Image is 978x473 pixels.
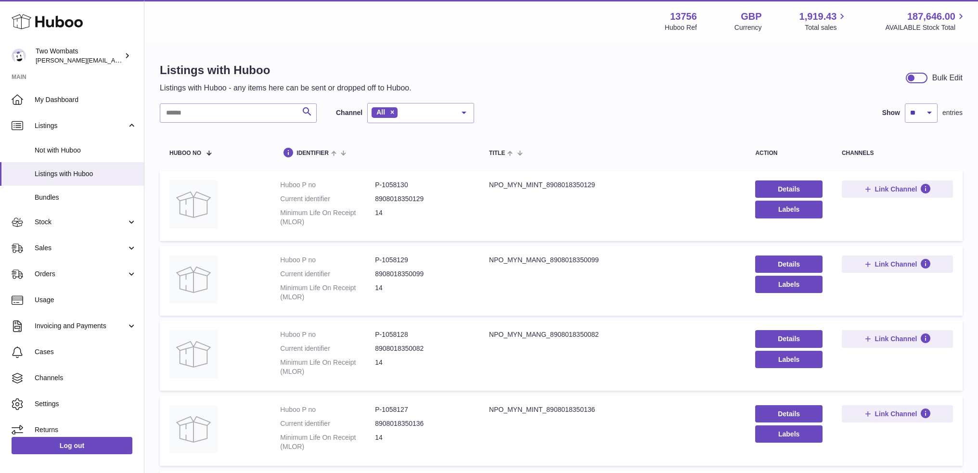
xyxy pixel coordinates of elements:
[375,330,470,339] dd: P-1058128
[375,358,470,376] dd: 14
[35,399,137,409] span: Settings
[875,185,917,193] span: Link Channel
[280,358,375,376] dt: Minimum Life On Receipt (MLOR)
[375,208,470,227] dd: 14
[375,256,470,265] dd: P-1058129
[907,10,955,23] span: 187,646.00
[885,10,966,32] a: 187,646.00 AVAILABLE Stock Total
[280,330,375,339] dt: Huboo P no
[376,108,385,116] span: All
[35,269,127,279] span: Orders
[375,419,470,428] dd: 8908018350136
[296,150,329,156] span: identifier
[799,10,848,32] a: 1,919.43 Total sales
[741,10,761,23] strong: GBP
[280,194,375,204] dt: Current identifier
[489,405,736,414] div: NPO_MYN_MINT_8908018350136
[35,217,127,227] span: Stock
[755,351,822,368] button: Labels
[35,295,137,305] span: Usage
[280,419,375,428] dt: Current identifier
[12,49,26,63] img: adam.randall@twowombats.com
[280,180,375,190] dt: Huboo P no
[375,180,470,190] dd: P-1058130
[375,433,470,451] dd: 14
[942,108,963,117] span: entries
[12,437,132,454] a: Log out
[799,10,837,23] span: 1,919.43
[734,23,762,32] div: Currency
[489,256,736,265] div: NPO_MYN_MANG_8908018350099
[489,150,505,156] span: title
[842,330,953,347] button: Link Channel
[35,347,137,357] span: Cases
[169,150,201,156] span: Huboo no
[35,373,137,383] span: Channels
[280,256,375,265] dt: Huboo P no
[755,180,822,198] a: Details
[665,23,697,32] div: Huboo Ref
[755,276,822,293] button: Labels
[755,256,822,273] a: Details
[842,405,953,422] button: Link Channel
[875,409,917,418] span: Link Channel
[336,108,362,117] label: Channel
[375,283,470,302] dd: 14
[882,108,900,117] label: Show
[280,433,375,451] dt: Minimum Life On Receipt (MLOR)
[280,283,375,302] dt: Minimum Life On Receipt (MLOR)
[280,269,375,279] dt: Current identifier
[36,56,244,64] span: [PERSON_NAME][EMAIL_ADDRESS][PERSON_NAME][DOMAIN_NAME]
[280,344,375,353] dt: Current identifier
[805,23,848,32] span: Total sales
[755,425,822,443] button: Labels
[169,405,218,453] img: NPO_MYN_MINT_8908018350136
[755,330,822,347] a: Details
[375,405,470,414] dd: P-1058127
[842,180,953,198] button: Link Channel
[169,256,218,304] img: NPO_MYN_MANG_8908018350099
[169,180,218,229] img: NPO_MYN_MINT_8908018350129
[280,405,375,414] dt: Huboo P no
[875,260,917,268] span: Link Channel
[35,193,137,202] span: Bundles
[35,169,137,179] span: Listings with Huboo
[755,201,822,218] button: Labels
[932,73,963,83] div: Bulk Edit
[489,180,736,190] div: NPO_MYN_MINT_8908018350129
[375,194,470,204] dd: 8908018350129
[670,10,697,23] strong: 13756
[35,321,127,331] span: Invoicing and Payments
[280,208,375,227] dt: Minimum Life On Receipt (MLOR)
[842,256,953,273] button: Link Channel
[36,47,122,65] div: Two Wombats
[35,146,137,155] span: Not with Huboo
[375,269,470,279] dd: 8908018350099
[375,344,470,353] dd: 8908018350082
[489,330,736,339] div: NPO_MYN_MANG_8908018350082
[169,330,218,378] img: NPO_MYN_MANG_8908018350082
[875,334,917,343] span: Link Channel
[885,23,966,32] span: AVAILABLE Stock Total
[755,150,822,156] div: action
[35,425,137,435] span: Returns
[35,95,137,104] span: My Dashboard
[160,83,412,93] p: Listings with Huboo - any items here can be sent or dropped off to Huboo.
[160,63,412,78] h1: Listings with Huboo
[842,150,953,156] div: channels
[755,405,822,422] a: Details
[35,243,127,253] span: Sales
[35,121,127,130] span: Listings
